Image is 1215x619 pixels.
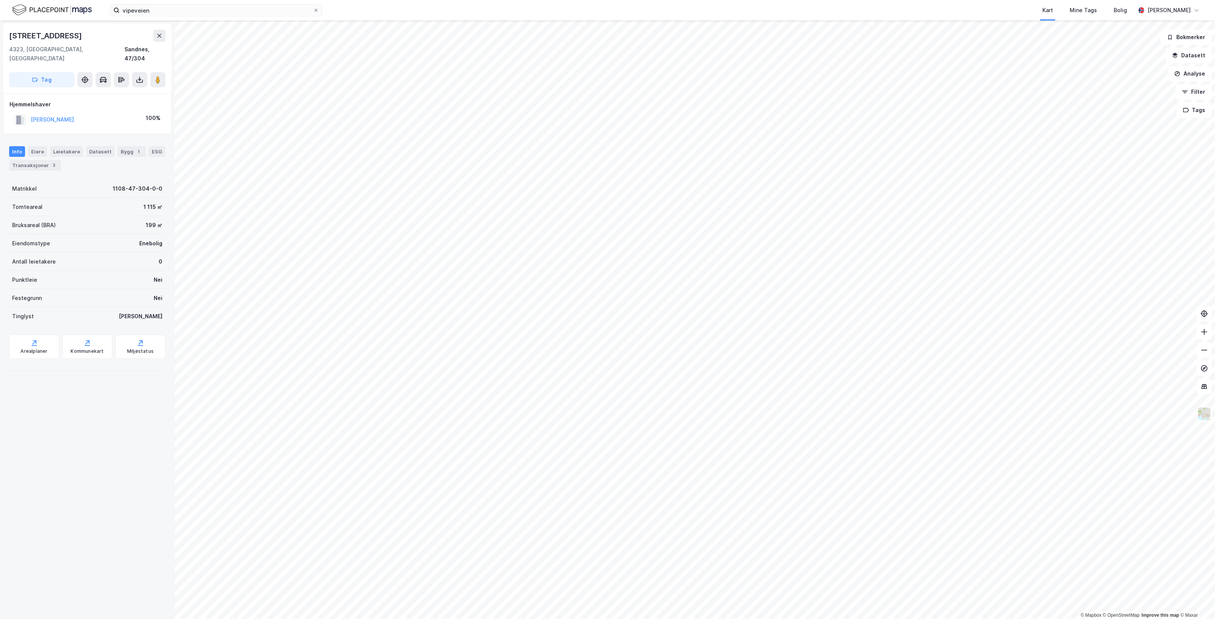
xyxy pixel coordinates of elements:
[9,146,25,157] div: Info
[12,184,37,193] div: Matrikkel
[1166,48,1212,63] button: Datasett
[1070,6,1097,15] div: Mine Tags
[1168,66,1212,81] button: Analyse
[20,348,47,354] div: Arealplaner
[9,30,83,42] div: [STREET_ADDRESS]
[86,146,115,157] div: Datasett
[127,348,154,354] div: Miljøstatus
[9,72,74,87] button: Tag
[12,221,56,230] div: Bruksareal (BRA)
[159,257,162,266] div: 0
[146,221,162,230] div: 199 ㎡
[146,114,161,123] div: 100%
[12,239,50,248] div: Eiendomstype
[1114,6,1127,15] div: Bolig
[12,3,92,17] img: logo.f888ab2527a4732fd821a326f86c7f29.svg
[143,202,162,212] div: 1 115 ㎡
[9,100,165,109] div: Hjemmelshaver
[1142,613,1179,618] a: Improve this map
[1161,30,1212,45] button: Bokmerker
[71,348,104,354] div: Kommunekart
[12,312,34,321] div: Tinglyst
[1081,613,1102,618] a: Mapbox
[12,294,42,303] div: Festegrunn
[9,45,124,63] div: 4323, [GEOGRAPHIC_DATA], [GEOGRAPHIC_DATA]
[1147,6,1191,15] div: [PERSON_NAME]
[12,202,42,212] div: Tomteareal
[154,294,162,303] div: Nei
[50,146,83,157] div: Leietakere
[1103,613,1140,618] a: OpenStreetMap
[124,45,165,63] div: Sandnes, 47/304
[113,184,162,193] div: 1108-47-304-0-0
[154,275,162,284] div: Nei
[1177,583,1215,619] iframe: Chat Widget
[139,239,162,248] div: Enebolig
[1177,583,1215,619] div: Kontrollprogram for chat
[1176,84,1212,99] button: Filter
[1197,407,1212,421] img: Z
[119,312,162,321] div: [PERSON_NAME]
[120,5,313,16] input: Søk på adresse, matrikkel, gårdeiere, leietakere eller personer
[9,160,61,171] div: Transaksjoner
[1177,103,1212,118] button: Tags
[135,148,143,155] div: 1
[12,275,37,284] div: Punktleie
[28,146,47,157] div: Eiere
[50,161,58,169] div: 3
[1042,6,1053,15] div: Kart
[12,257,56,266] div: Antall leietakere
[118,146,146,157] div: Bygg
[149,146,165,157] div: ESG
